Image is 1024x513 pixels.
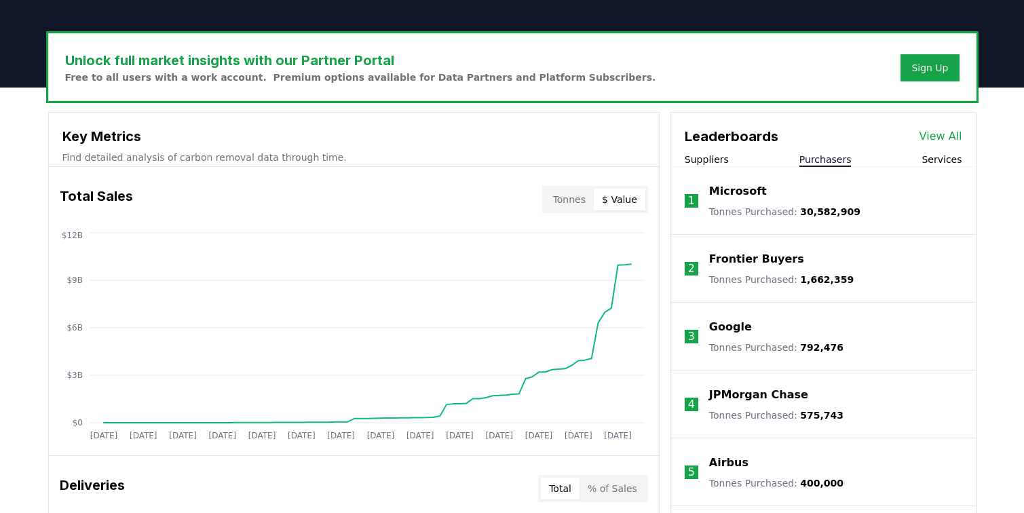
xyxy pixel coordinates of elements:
a: Airbus [709,455,748,471]
p: Tonnes Purchased : [709,476,843,490]
h3: Total Sales [60,186,133,213]
button: % of Sales [580,478,645,499]
tspan: $3B [67,370,83,380]
tspan: [DATE] [485,431,513,440]
tspan: $9B [67,275,83,285]
p: 4 [688,396,695,413]
a: Google [709,319,752,335]
button: Total [541,478,580,499]
span: 30,582,909 [800,206,860,217]
a: Frontier Buyers [709,251,804,267]
tspan: [DATE] [604,431,632,440]
tspan: [DATE] [366,431,394,440]
h3: Leaderboards [685,126,778,147]
h3: Unlock full market insights with our Partner Portal [65,50,656,71]
tspan: $0 [72,418,82,427]
tspan: [DATE] [129,431,157,440]
tspan: [DATE] [565,431,592,440]
button: Suppliers [685,153,729,166]
a: JPMorgan Chase [709,387,808,403]
p: 1 [688,193,695,209]
p: 3 [688,328,695,345]
h3: Deliveries [60,475,125,502]
button: $ Value [594,189,645,210]
a: Microsoft [709,183,767,199]
button: Sign Up [900,54,959,81]
tspan: [DATE] [90,431,117,440]
p: Tonnes Purchased : [709,341,843,354]
tspan: [DATE] [446,431,474,440]
tspan: $12B [61,231,82,240]
tspan: [DATE] [208,431,236,440]
button: Services [922,153,962,166]
h3: Key Metrics [62,126,645,147]
a: Sign Up [911,61,948,75]
tspan: [DATE] [169,431,197,440]
tspan: [DATE] [525,431,552,440]
tspan: [DATE] [248,431,276,440]
p: Tonnes Purchased : [709,408,843,422]
p: Tonnes Purchased : [709,205,860,218]
p: Free to all users with a work account. Premium options available for Data Partners and Platform S... [65,71,656,84]
p: 5 [688,464,695,480]
p: Find detailed analysis of carbon removal data through time. [62,151,645,164]
tspan: [DATE] [406,431,434,440]
tspan: [DATE] [327,431,355,440]
p: 2 [688,261,695,277]
span: 400,000 [800,478,843,489]
tspan: $6B [67,323,83,332]
p: Tonnes Purchased : [709,273,854,286]
tspan: [DATE] [288,431,316,440]
a: View All [919,128,962,145]
span: 1,662,359 [800,274,854,285]
span: 575,743 [800,410,843,421]
span: 792,476 [800,342,843,353]
button: Tonnes [545,189,594,210]
button: Purchasers [799,153,852,166]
